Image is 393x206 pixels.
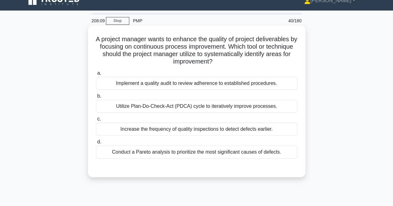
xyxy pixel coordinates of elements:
span: d. [97,139,101,144]
div: Implement a quality audit to review adherence to established procedures. [96,77,297,90]
span: c. [97,116,101,121]
div: Utilize Plan-Do-Check-Act (PDCA) cycle to iteratively improve processes. [96,100,297,113]
span: a. [97,70,101,76]
div: 208:09 [88,15,106,27]
div: 40/180 [269,15,305,27]
a: Stop [106,17,129,25]
h5: A project manager wants to enhance the quality of project deliverables by focusing on continuous ... [95,35,298,66]
div: Conduct a Pareto analysis to prioritize the most significant causes of defects. [96,146,297,159]
div: Increase the frequency of quality inspections to detect defects earlier. [96,123,297,136]
div: PMP [129,15,215,27]
span: b. [97,93,101,99]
